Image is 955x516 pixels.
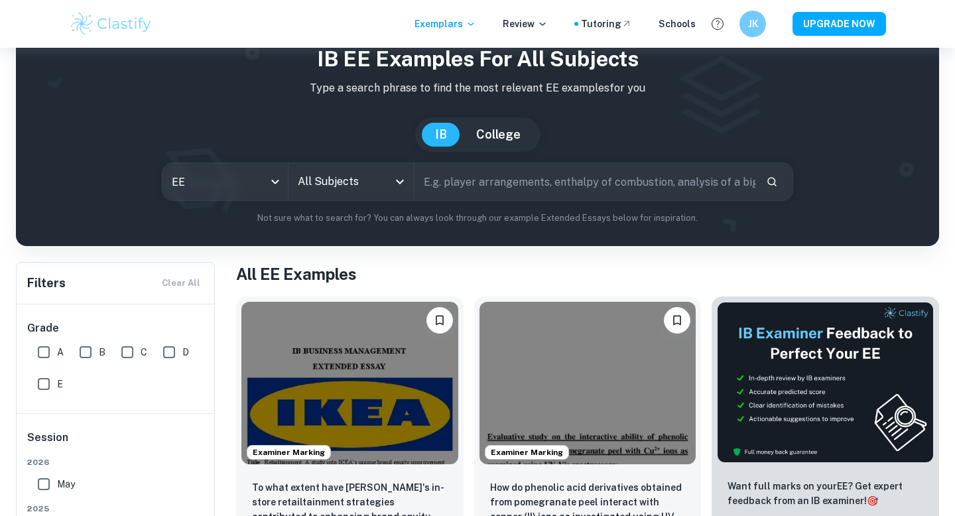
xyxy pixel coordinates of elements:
span: B [99,345,105,359]
div: EE [162,163,288,200]
p: Review [503,17,548,31]
img: Clastify logo [69,11,153,37]
img: Business and Management EE example thumbnail: To what extent have IKEA's in-store reta [241,302,458,464]
button: IB [422,123,460,147]
span: Examiner Marking [485,446,568,458]
h1: IB EE examples for all subjects [27,43,928,75]
p: Want full marks on your EE ? Get expert feedback from an IB examiner! [728,479,923,508]
button: Bookmark [664,307,690,334]
h6: JK [745,17,761,31]
h1: All EE Examples [236,262,939,286]
p: Exemplars [414,17,476,31]
button: UPGRADE NOW [793,12,886,36]
h6: Filters [27,274,66,292]
button: Help and Feedback [706,13,729,35]
span: D [182,345,189,359]
input: E.g. player arrangements, enthalpy of combustion, analysis of a big city... [414,163,755,200]
button: JK [739,11,766,37]
button: College [463,123,534,147]
span: 🎯 [867,495,878,506]
span: 2026 [27,456,205,468]
h6: Session [27,430,205,456]
button: Open [391,172,409,191]
a: Tutoring [581,17,632,31]
button: Bookmark [426,307,453,334]
img: Chemistry EE example thumbnail: How do phenolic acid derivatives obtaine [479,302,696,464]
button: Search [761,170,783,193]
p: Not sure what to search for? You can always look through our example Extended Essays below for in... [27,212,928,225]
img: Thumbnail [717,302,934,463]
h6: Grade [27,320,205,336]
a: Schools [659,17,696,31]
span: E [57,377,63,391]
span: C [141,345,147,359]
span: May [57,477,75,491]
span: A [57,345,64,359]
span: 2025 [27,503,205,515]
p: Type a search phrase to find the most relevant EE examples for you [27,80,928,96]
span: Examiner Marking [247,446,330,458]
